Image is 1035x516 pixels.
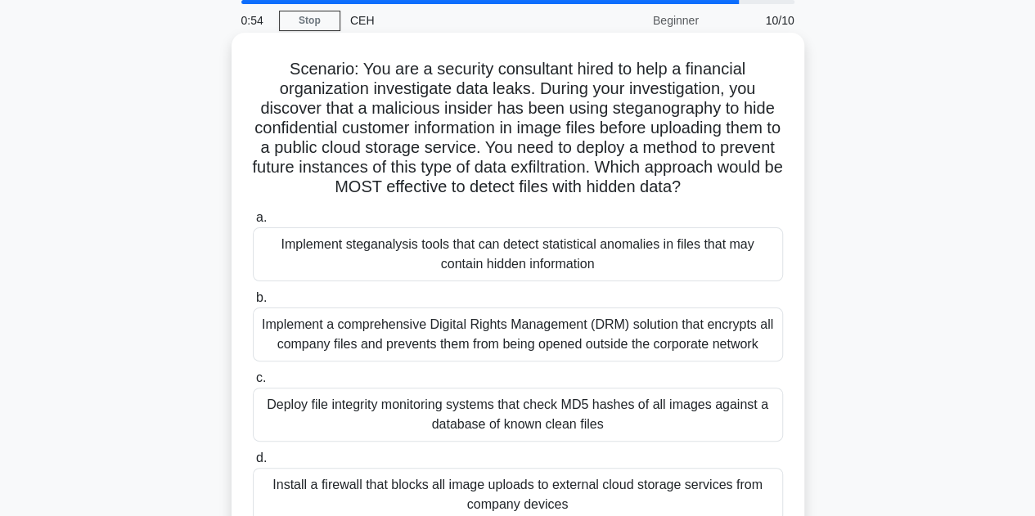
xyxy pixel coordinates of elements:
div: CEH [340,4,565,37]
div: Beginner [565,4,709,37]
span: d. [256,451,267,464]
div: 10/10 [709,4,804,37]
div: Implement a comprehensive Digital Rights Management (DRM) solution that encrypts all company file... [253,307,783,361]
h5: Scenario: You are a security consultant hired to help a financial organization investigate data l... [251,59,785,198]
span: c. [256,370,266,384]
div: Implement steganalysis tools that can detect statistical anomalies in files that may contain hidd... [253,227,783,281]
div: 0:54 [232,4,279,37]
span: a. [256,210,267,224]
a: Stop [279,11,340,31]
span: b. [256,290,267,304]
div: Deploy file integrity monitoring systems that check MD5 hashes of all images against a database o... [253,388,783,442]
